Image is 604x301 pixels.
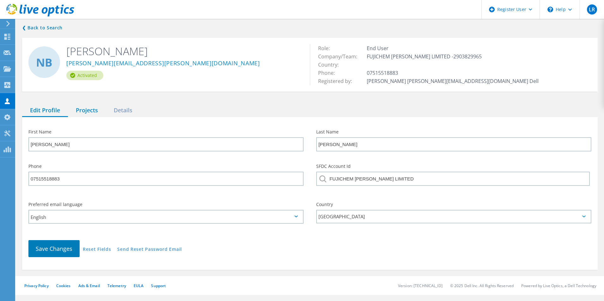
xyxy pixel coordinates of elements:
a: Cookies [56,283,71,288]
span: LR [589,7,595,12]
div: Projects [68,104,106,117]
span: Phone: [318,69,341,76]
label: Preferred email language [28,202,304,207]
a: [PERSON_NAME][EMAIL_ADDRESS][PERSON_NAME][DOMAIN_NAME] [66,60,260,67]
a: Ads & Email [78,283,100,288]
label: Phone [28,164,304,168]
h2: [PERSON_NAME] [66,44,300,58]
li: © 2025 Dell Inc. All Rights Reserved [450,283,514,288]
span: Role: [318,45,336,52]
label: SFDC Account Id [316,164,591,168]
a: Support [151,283,166,288]
span: NB [36,57,52,68]
li: Version: [TECHNICAL_ID] [398,283,443,288]
td: [PERSON_NAME] [PERSON_NAME][EMAIL_ADDRESS][DOMAIN_NAME] Dell [365,77,540,85]
div: [GEOGRAPHIC_DATA] [316,210,591,223]
a: Back to search [22,24,63,32]
div: Details [106,104,140,117]
div: Edit Profile [22,104,68,117]
div: Activated [66,71,103,80]
a: Privacy Policy [24,283,49,288]
label: First Name [28,130,304,134]
span: FUJICHEM [PERSON_NAME] LIMITED -2903829965 [367,53,488,60]
a: Live Optics Dashboard [6,13,74,18]
svg: \n [547,7,553,12]
li: Powered by Live Optics, a Dell Technology [521,283,596,288]
span: Save Changes [36,245,72,252]
a: EULA [134,283,143,288]
span: Company/Team: [318,53,364,60]
a: Telemetry [107,283,126,288]
span: Registered by: [318,78,358,85]
span: Country: [318,61,345,68]
a: Reset Fields [83,247,111,252]
td: 07515518883 [365,69,540,77]
a: Send Reset Password Email [117,247,182,252]
button: Save Changes [28,240,80,257]
label: Last Name [316,130,591,134]
td: End User [365,44,540,52]
label: Country [316,202,591,207]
